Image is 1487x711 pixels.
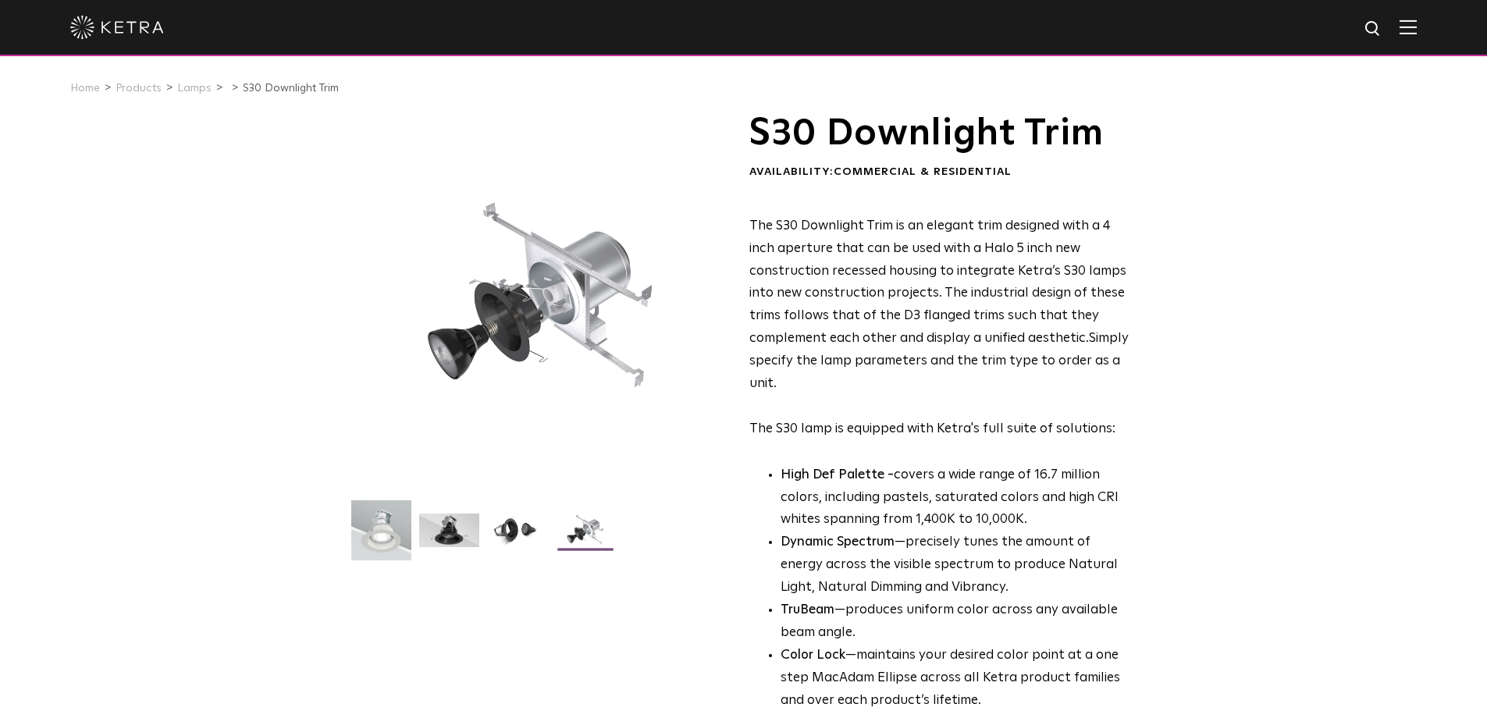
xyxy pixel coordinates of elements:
li: —precisely tunes the amount of energy across the visible spectrum to produce Natural Light, Natur... [781,531,1129,599]
img: S30 Halo Downlight_Hero_Black_Gradient [419,514,479,559]
a: Products [116,83,162,94]
h1: S30 Downlight Trim [749,114,1129,153]
img: S30 Halo Downlight_Table Top_Black [487,514,547,559]
strong: TruBeam [781,603,834,617]
img: search icon [1364,20,1383,39]
a: Home [70,83,100,94]
div: Availability: [749,165,1129,180]
img: ketra-logo-2019-white [70,16,164,39]
a: S30 Downlight Trim [243,83,339,94]
li: —produces uniform color across any available beam angle. [781,599,1129,645]
img: S30-DownlightTrim-2021-Web-Square [351,500,411,572]
p: The S30 lamp is equipped with Ketra's full suite of solutions: [749,215,1129,441]
strong: Dynamic Spectrum [781,535,895,549]
strong: Color Lock [781,649,845,662]
img: S30 Halo Downlight_Exploded_Black [555,514,615,559]
span: Commercial & Residential [834,166,1012,177]
img: Hamburger%20Nav.svg [1400,20,1417,34]
span: The S30 Downlight Trim is an elegant trim designed with a 4 inch aperture that can be used with a... [749,219,1126,345]
strong: High Def Palette - [781,468,894,482]
p: covers a wide range of 16.7 million colors, including pastels, saturated colors and high CRI whit... [781,464,1129,532]
a: Lamps [177,83,212,94]
span: Simply specify the lamp parameters and the trim type to order as a unit.​ [749,332,1129,390]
